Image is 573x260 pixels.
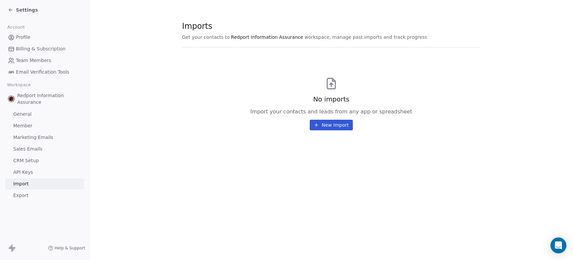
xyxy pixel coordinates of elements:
[5,144,84,155] a: Sales Emails
[4,22,28,32] span: Account
[8,7,38,13] a: Settings
[16,34,31,41] span: Profile
[17,92,81,105] span: Redport Information Assurance
[182,34,230,40] span: Get your contacts to
[5,32,84,43] a: Profile
[250,108,412,116] span: Import your contacts and leads from any app or spreadsheet
[48,245,85,251] a: Help & Support
[13,169,33,176] span: API Keys
[13,111,32,118] span: General
[5,155,84,166] a: CRM Setup
[5,43,84,54] a: Billing & Subscription
[5,55,84,66] a: Team Members
[5,178,84,189] a: Import
[310,120,352,130] button: New Import
[304,34,427,40] span: workspace, manage past imports and track progress
[16,69,69,76] span: Email Verification Tools
[16,7,38,13] span: Settings
[5,109,84,120] a: General
[5,190,84,201] a: Export
[231,34,303,40] span: Redport Information Assurance
[13,192,29,199] span: Export
[182,21,427,31] span: Imports
[5,120,84,131] a: Member
[4,80,33,90] span: Workspace
[313,95,349,104] span: No imports
[5,132,84,143] a: Marketing Emails
[5,167,84,178] a: API Keys
[550,237,566,253] div: Open Intercom Messenger
[16,57,51,64] span: Team Members
[13,146,42,153] span: Sales Emails
[55,245,85,251] span: Help & Support
[16,45,66,52] span: Billing & Subscription
[13,180,29,187] span: Import
[13,157,39,164] span: CRM Setup
[8,96,15,102] img: Redport_hacker_head.png
[5,67,84,78] a: Email Verification Tools
[13,122,32,129] span: Member
[13,134,53,141] span: Marketing Emails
